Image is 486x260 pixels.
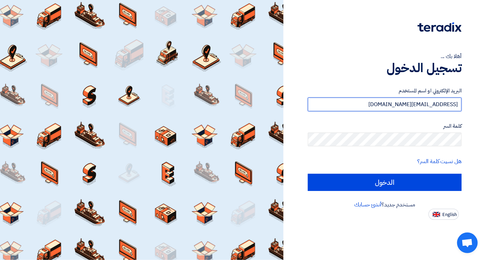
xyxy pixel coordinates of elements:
input: أدخل بريد العمل الإلكتروني او اسم المستخدم الخاص بك ... [308,98,462,111]
div: مستخدم جديد؟ [308,201,462,209]
a: أنشئ حسابك [354,201,381,209]
label: كلمة السر [308,122,462,130]
div: أهلا بك ... [308,52,462,60]
img: en-US.png [433,212,440,217]
button: English [429,209,459,220]
label: البريد الإلكتروني او اسم المستخدم [308,87,462,95]
a: هل نسيت كلمة السر؟ [418,157,462,166]
input: الدخول [308,174,462,191]
span: English [442,212,457,217]
h1: تسجيل الدخول [308,60,462,76]
div: Open chat [457,233,478,253]
img: Teradix logo [418,22,462,32]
